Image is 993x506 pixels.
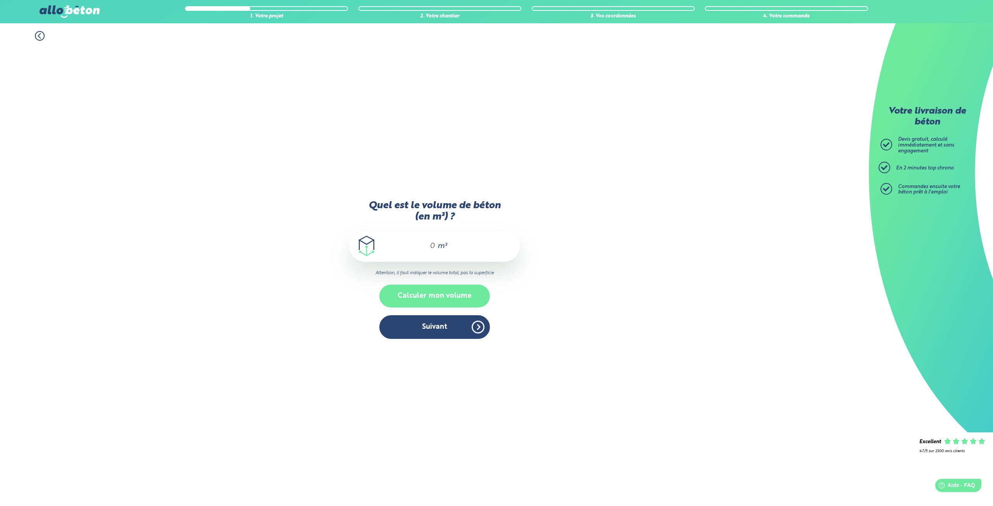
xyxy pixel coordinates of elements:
[379,285,490,307] button: Calculer mon volume
[919,449,985,453] div: 4.7/5 sur 2300 avis clients
[919,439,941,445] div: Excellent
[532,14,695,19] div: 3. Vos coordonnées
[438,242,447,250] span: m³
[349,269,520,277] i: Attention, il faut indiquer le volume total, pas la superficie
[358,14,521,19] div: 2. Votre chantier
[422,242,436,251] input: 0
[882,106,972,128] p: Votre livraison de béton
[40,5,99,18] img: allobéton
[896,166,954,171] span: En 2 minutes top chrono
[705,14,868,19] div: 4. Votre commande
[379,315,490,339] button: Suivant
[898,184,960,195] span: Commandez ensuite votre béton prêt à l'emploi
[185,14,348,19] div: 1. Votre projet
[924,476,984,497] iframe: Help widget launcher
[898,137,954,153] span: Devis gratuit, calculé immédiatement et sans engagement
[349,200,520,223] label: Quel est le volume de béton (en m³) ?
